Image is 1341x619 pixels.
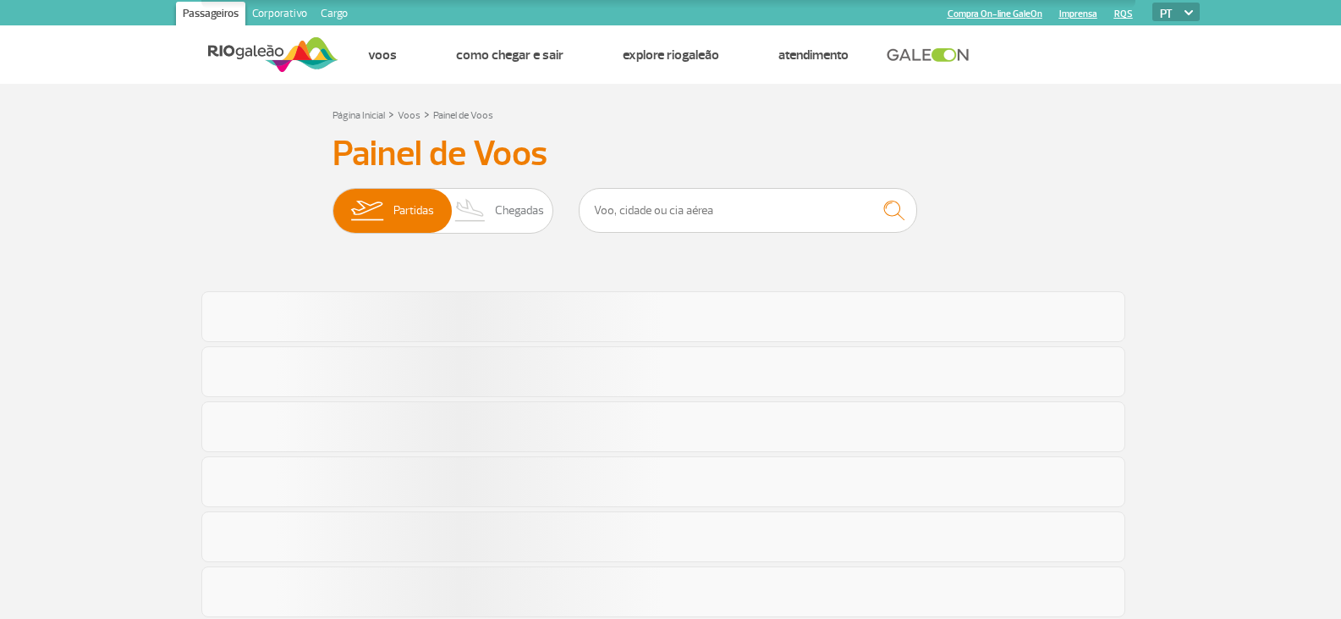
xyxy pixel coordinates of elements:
span: Partidas [393,189,434,233]
a: Corporativo [245,2,314,29]
a: Cargo [314,2,354,29]
a: Voos [398,109,420,122]
a: Atendimento [778,47,849,64]
a: > [424,104,430,124]
a: Como chegar e sair [456,47,563,64]
a: Compra On-line GaleOn [948,8,1042,19]
span: Chegadas [495,189,544,233]
h3: Painel de Voos [333,133,1009,175]
a: Imprensa [1059,8,1097,19]
a: Página Inicial [333,109,385,122]
input: Voo, cidade ou cia aérea [579,188,917,233]
a: > [388,104,394,124]
a: Explore RIOgaleão [623,47,719,64]
a: Painel de Voos [433,109,493,122]
img: slider-embarque [340,189,393,233]
a: RQS [1114,8,1133,19]
a: Passageiros [176,2,245,29]
a: Voos [368,47,397,64]
img: slider-desembarque [446,189,496,233]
